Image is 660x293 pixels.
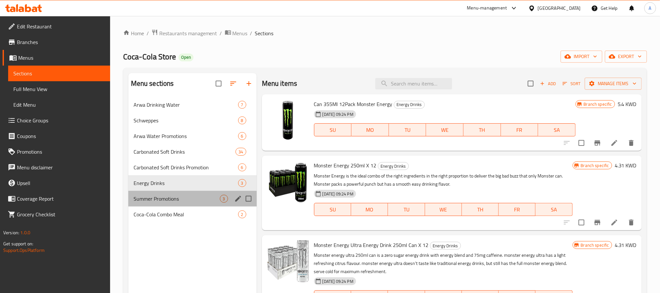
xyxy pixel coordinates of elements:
span: Sort [563,80,581,87]
div: items [236,148,246,156]
div: Energy Drinks [394,101,425,109]
span: Menus [233,29,248,37]
div: Summer Promotions3edit [128,191,257,207]
span: Promotions [17,148,105,156]
a: Upsell [3,175,110,191]
button: import [561,51,602,63]
button: edit [233,194,243,204]
img: Can 355Ml 12Pack Monster Energy [267,100,309,141]
span: Grocery Checklist [17,210,105,218]
span: 1.0.0 [20,228,30,237]
div: Arwa Drinking Water [134,101,238,109]
span: Coupons [17,132,105,140]
a: Edit Restaurant [3,19,110,34]
h6: 5.4 KWD [618,100,637,109]
div: Energy Drinks [430,242,461,250]
span: Branch specific [578,242,612,248]
span: [DATE] 09:24 PM [320,111,356,117]
span: Energy Drinks [430,242,461,250]
span: export [610,53,642,61]
div: Energy Drinks3 [128,175,257,191]
button: Branch-specific-item [590,135,605,151]
a: Support.OpsPlatform [3,246,45,254]
div: items [220,195,228,203]
span: MO [354,205,385,214]
div: Energy Drinks [378,162,409,170]
span: WE [428,205,459,214]
span: WE [429,125,461,135]
span: 3 [220,196,228,202]
p: Monster energy ultra 250ml can is a zero sugar energy drink with energy blend and 75mg caffeine. ... [314,251,573,276]
div: items [238,179,246,187]
span: Monster Energy 250ml X 12 [314,161,377,170]
button: SU [314,203,351,216]
span: 3 [238,180,246,186]
span: Select section [524,77,538,90]
span: FR [504,125,536,135]
a: Menus [3,50,110,66]
span: Branch specific [581,101,615,107]
span: Branch specific [578,162,612,169]
button: delete [624,135,639,151]
a: Branches [3,34,110,50]
div: Schweppes8 [128,113,257,128]
span: 6 [238,164,246,171]
span: Can 355Ml 12Pack Monster Energy [314,99,393,109]
a: Coupons [3,128,110,144]
button: WE [426,123,464,136]
button: MO [352,123,389,136]
span: Coca-Cola Combo Meal [134,210,238,218]
h2: Menu items [262,79,297,88]
a: Home [123,29,144,37]
span: Edit Menu [13,101,105,109]
span: Open [179,54,194,60]
span: TH [466,125,498,135]
span: SU [317,205,349,214]
span: import [566,53,597,61]
button: TU [389,123,426,136]
div: Coca-Cola Combo Meal2 [128,207,257,222]
span: [DATE] 09:24 PM [320,278,356,285]
div: items [238,132,246,140]
span: Menus [18,54,105,62]
a: Restaurants management [151,29,217,38]
span: [DATE] 09:24 PM [320,191,356,197]
div: Carbonated Soft Drinks34 [128,144,257,160]
span: Select to update [575,136,588,150]
div: Carbonated Soft Drinks [134,148,236,156]
button: FR [501,123,538,136]
span: Manage items [590,80,637,88]
span: Sections [255,29,274,37]
button: TH [462,203,499,216]
div: Open [179,54,194,61]
img: Monster Energy 250ml X 12 [267,161,309,203]
span: TH [465,205,496,214]
span: Energy Drinks [394,101,424,108]
button: TH [464,123,501,136]
span: Sort items [558,79,585,89]
span: Energy Drinks [134,179,238,187]
span: Coverage Report [17,195,105,203]
nav: Menu sections [128,94,257,225]
span: Upsell [17,179,105,187]
button: TU [388,203,425,216]
span: Carbonated Soft Drinks Promotion [134,163,238,171]
span: Arwa Water Promotions [134,132,238,140]
div: items [238,116,246,124]
a: Menus [225,29,248,38]
span: SA [538,205,570,214]
span: Branches [17,38,105,46]
button: delete [624,215,639,230]
h2: Menu sections [131,79,174,88]
h6: 4.31 KWD [615,240,637,250]
span: 34 [236,149,246,155]
span: SU [317,125,349,135]
div: Summer Promotions [134,195,220,203]
button: FR [499,203,536,216]
div: items [238,210,246,218]
div: Arwa Drinking Water7 [128,97,257,113]
a: Edit Menu [8,97,110,113]
div: Menu-management [467,4,507,12]
a: Sections [8,66,110,81]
